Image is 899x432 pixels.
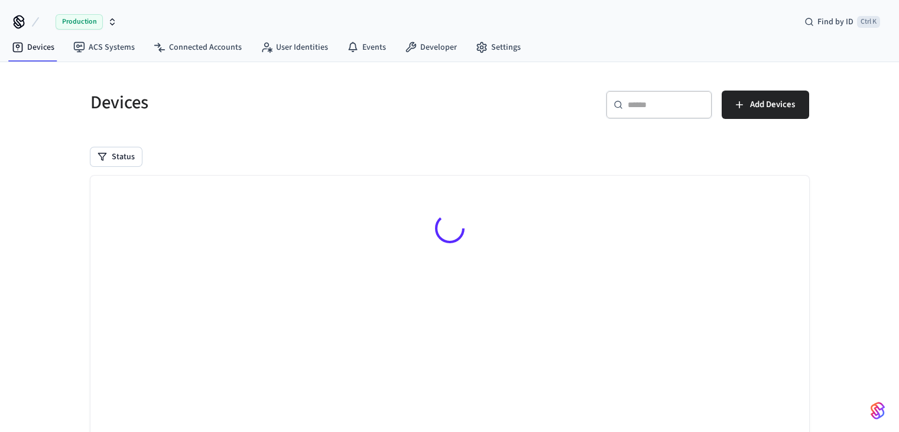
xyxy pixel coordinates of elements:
[871,401,885,420] img: SeamLogoGradient.69752ec5.svg
[56,14,103,30] span: Production
[64,37,144,58] a: ACS Systems
[817,16,853,28] span: Find by ID
[857,16,880,28] span: Ctrl K
[251,37,337,58] a: User Identities
[395,37,466,58] a: Developer
[795,11,890,33] div: Find by IDCtrl K
[90,91,443,115] h5: Devices
[722,91,809,119] button: Add Devices
[750,97,795,112] span: Add Devices
[90,147,142,166] button: Status
[2,37,64,58] a: Devices
[144,37,251,58] a: Connected Accounts
[466,37,530,58] a: Settings
[337,37,395,58] a: Events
